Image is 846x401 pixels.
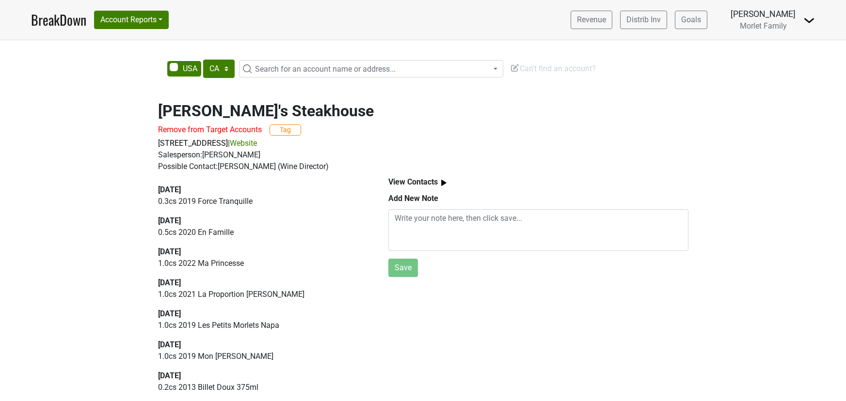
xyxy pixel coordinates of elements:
[571,11,612,29] a: Revenue
[158,227,366,238] p: 0.5 cs 2020 En Famille
[31,10,86,30] a: BreakDown
[740,21,787,31] span: Morlet Family
[158,382,366,393] p: 0.2 cs 2013 Billet Doux 375ml
[158,161,688,172] div: Possible Contact: [PERSON_NAME] (Wine Director)
[270,124,301,136] button: Tag
[510,63,520,73] img: Edit
[158,258,366,269] p: 1.0 cs 2022 Ma Princesse
[620,11,667,29] a: Distrib Inv
[158,184,366,196] div: [DATE]
[158,370,366,382] div: [DATE]
[158,351,366,362] p: 1.0 cs 2019 Mon [PERSON_NAME]
[158,215,366,227] div: [DATE]
[388,194,438,203] b: Add New Note
[158,289,366,300] p: 1.0 cs 2021 La Proportion [PERSON_NAME]
[438,177,450,189] img: arrow_right.svg
[158,277,366,289] div: [DATE]
[388,259,418,277] button: Save
[510,64,596,73] span: Can't find an account?
[388,177,438,186] b: View Contacts
[158,320,366,331] p: 1.0 cs 2019 Les Petits Morlets Napa
[230,139,257,148] a: Website
[158,149,688,161] div: Salesperson: [PERSON_NAME]
[158,308,366,320] div: [DATE]
[158,102,688,120] h2: [PERSON_NAME]'s Steakhouse
[731,8,796,20] div: [PERSON_NAME]
[158,125,262,134] span: Remove from Target Accounts
[255,64,396,74] span: Search for an account name or address...
[94,11,169,29] button: Account Reports
[158,246,366,258] div: [DATE]
[158,196,366,207] p: 0.3 cs 2019 Force Tranquille
[158,138,688,149] p: |
[803,15,815,26] img: Dropdown Menu
[675,11,707,29] a: Goals
[158,139,228,148] a: [STREET_ADDRESS]
[158,339,366,351] div: [DATE]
